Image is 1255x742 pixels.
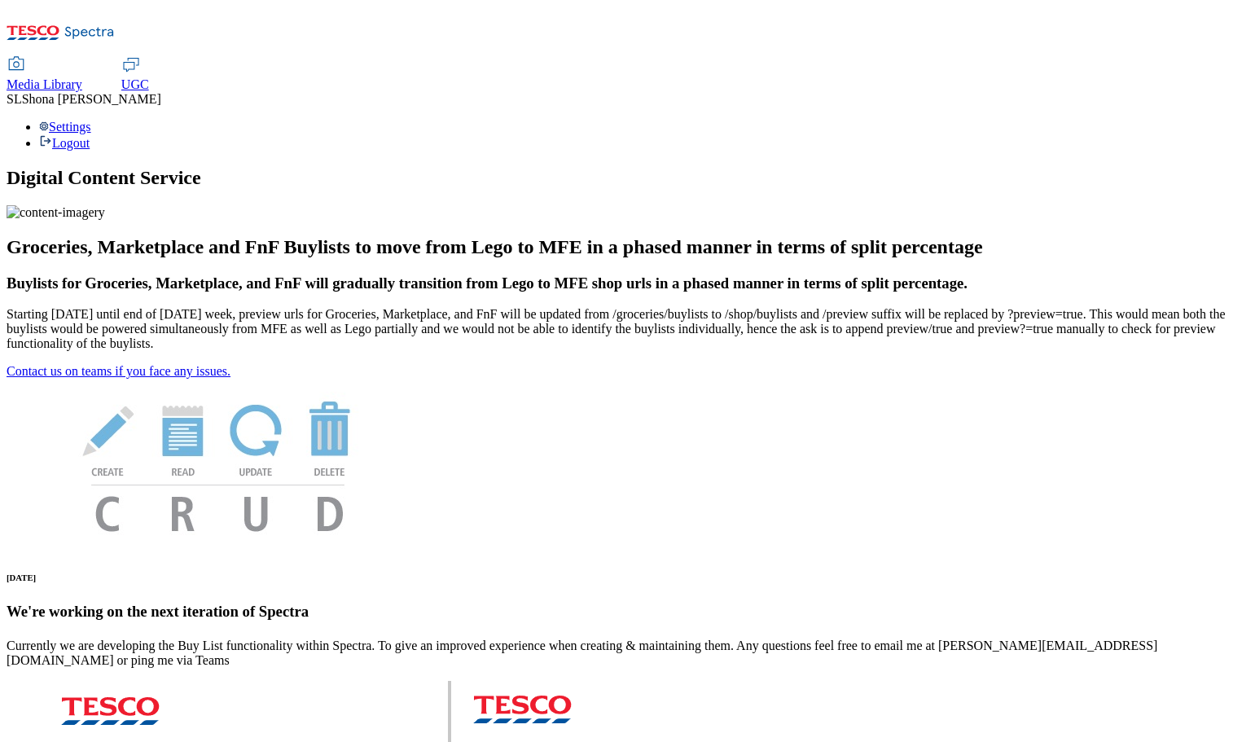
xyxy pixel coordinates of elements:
h2: Groceries, Marketplace and FnF Buylists to move from Lego to MFE in a phased manner in terms of s... [7,236,1248,258]
img: News Image [7,379,430,549]
a: UGC [121,58,149,92]
img: content-imagery [7,205,105,220]
a: Media Library [7,58,82,92]
p: Starting [DATE] until end of [DATE] week, preview urls for Groceries, Marketplace, and FnF will b... [7,307,1248,351]
p: Currently we are developing the Buy List functionality within Spectra. To give an improved experi... [7,639,1248,668]
h6: [DATE] [7,573,1248,582]
h3: We're working on the next iteration of Spectra [7,603,1248,621]
h3: Buylists for Groceries, Marketplace, and FnF will gradually transition from Lego to MFE shop urls... [7,274,1248,292]
span: Shona [PERSON_NAME] [22,92,161,106]
h1: Digital Content Service [7,167,1248,189]
a: Logout [39,136,90,150]
a: Contact us on teams if you face any issues. [7,364,230,378]
a: Settings [39,120,91,134]
span: SL [7,92,22,106]
span: Media Library [7,77,82,91]
span: UGC [121,77,149,91]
